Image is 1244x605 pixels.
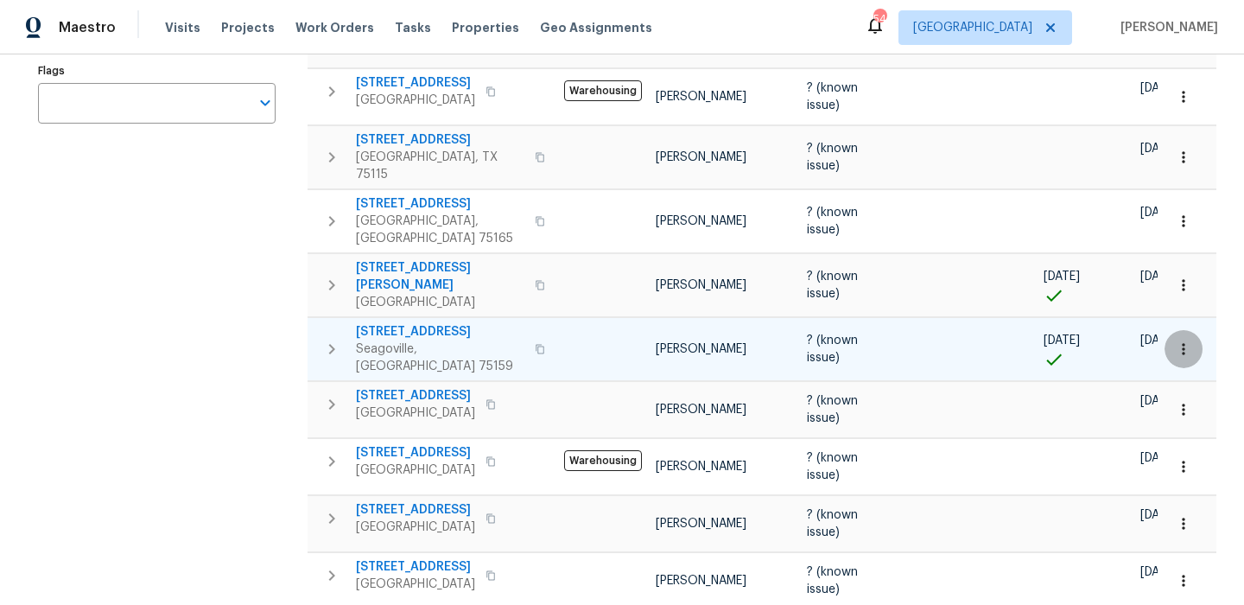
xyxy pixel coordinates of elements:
[807,271,858,300] span: ? (known issue)
[356,149,524,183] span: [GEOGRAPHIC_DATA], TX 75115
[356,341,524,375] span: Seagoville, [GEOGRAPHIC_DATA] 75159
[1044,271,1080,283] span: [DATE]
[1140,207,1177,219] span: [DATE]
[1140,509,1177,521] span: [DATE]
[807,25,858,54] span: ? (known issue)
[356,501,475,519] span: [STREET_ADDRESS]
[564,450,642,471] span: Warehousing
[807,395,858,424] span: ? (known issue)
[656,215,746,227] span: [PERSON_NAME]
[356,323,524,341] span: [STREET_ADDRESS]
[656,279,746,291] span: [PERSON_NAME]
[356,387,475,404] span: [STREET_ADDRESS]
[656,343,746,355] span: [PERSON_NAME]
[807,143,858,172] span: ? (known issue)
[656,575,746,587] span: [PERSON_NAME]
[1140,452,1177,464] span: [DATE]
[356,213,524,247] span: [GEOGRAPHIC_DATA], [GEOGRAPHIC_DATA] 75165
[564,80,642,101] span: Warehousing
[1140,566,1177,578] span: [DATE]
[656,151,746,163] span: [PERSON_NAME]
[807,566,858,595] span: ? (known issue)
[656,404,746,416] span: [PERSON_NAME]
[1044,334,1080,347] span: [DATE]
[807,452,858,481] span: ? (known issue)
[807,207,858,236] span: ? (known issue)
[656,91,746,103] span: [PERSON_NAME]
[1114,19,1218,36] span: [PERSON_NAME]
[356,519,475,536] span: [GEOGRAPHIC_DATA]
[59,19,116,36] span: Maestro
[807,334,858,364] span: ? (known issue)
[356,131,524,149] span: [STREET_ADDRESS]
[807,82,858,111] span: ? (known issue)
[356,92,475,109] span: [GEOGRAPHIC_DATA]
[1140,82,1177,94] span: [DATE]
[356,259,524,294] span: [STREET_ADDRESS][PERSON_NAME]
[656,461,746,473] span: [PERSON_NAME]
[253,91,277,115] button: Open
[656,518,746,530] span: [PERSON_NAME]
[356,294,524,311] span: [GEOGRAPHIC_DATA]
[38,66,276,76] label: Flags
[165,19,200,36] span: Visits
[1140,334,1177,347] span: [DATE]
[356,576,475,593] span: [GEOGRAPHIC_DATA]
[913,19,1032,36] span: [GEOGRAPHIC_DATA]
[356,195,524,213] span: [STREET_ADDRESS]
[540,19,652,36] span: Geo Assignments
[356,558,475,576] span: [STREET_ADDRESS]
[356,74,475,92] span: [STREET_ADDRESS]
[1140,395,1177,407] span: [DATE]
[1140,271,1177,283] span: [DATE]
[221,19,275,36] span: Projects
[1140,143,1177,155] span: [DATE]
[356,444,475,462] span: [STREET_ADDRESS]
[807,509,858,538] span: ? (known issue)
[295,19,374,36] span: Work Orders
[452,19,519,36] span: Properties
[356,404,475,422] span: [GEOGRAPHIC_DATA]
[356,462,475,479] span: [GEOGRAPHIC_DATA]
[873,10,885,28] div: 54
[395,22,431,34] span: Tasks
